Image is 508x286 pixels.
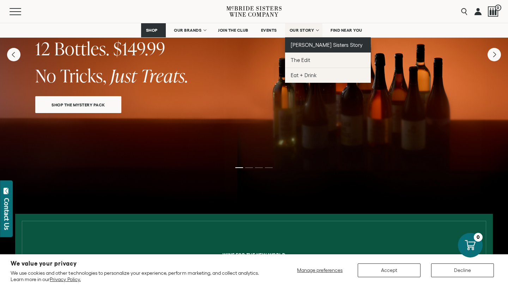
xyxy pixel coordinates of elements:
[431,263,494,277] button: Decline
[60,63,107,88] span: Tricks,
[291,42,363,48] span: [PERSON_NAME] Sisters Story
[110,63,137,88] span: Just
[3,198,10,230] div: Contact Us
[213,23,253,37] a: JOIN THE CLUB
[39,101,117,109] span: SHOP THE MYSTERY PACK
[297,267,343,273] span: Manage preferences
[326,23,367,37] a: FIND NEAR YOU
[7,48,20,61] button: Previous
[358,263,421,277] button: Accept
[35,63,56,88] span: No
[293,263,347,277] button: Manage preferences
[146,28,158,33] span: SHOP
[291,72,317,78] span: Eat + Drink
[285,23,323,37] a: OUR STORY
[11,270,268,282] p: We use cookies and other technologies to personalize your experience, perform marketing, and coll...
[54,36,109,61] span: Bottles.
[141,63,188,88] span: Treats.
[141,23,166,37] a: SHOP
[35,36,50,61] span: 12
[474,233,483,242] div: 0
[35,96,121,113] a: SHOP THE MYSTERY PACK
[218,28,248,33] span: JOIN THE CLUB
[291,57,310,63] span: The Edit
[169,23,210,37] a: OUR BRANDS
[50,276,80,282] a: Privacy Policy.
[495,5,501,11] span: 0
[11,261,268,267] h2: We value your privacy
[488,48,501,61] button: Next
[261,28,277,33] span: EVENTS
[174,28,201,33] span: OUR BRANDS
[256,23,282,37] a: EVENTS
[285,37,371,52] a: [PERSON_NAME] Sisters Story
[331,28,362,33] span: FIND NEAR YOU
[285,68,371,83] a: Eat + Drink
[20,253,488,257] h6: Wine for the new world
[290,28,314,33] span: OUR STORY
[285,52,371,68] a: The Edit
[10,8,35,15] button: Mobile Menu Trigger
[113,36,165,61] span: $149.99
